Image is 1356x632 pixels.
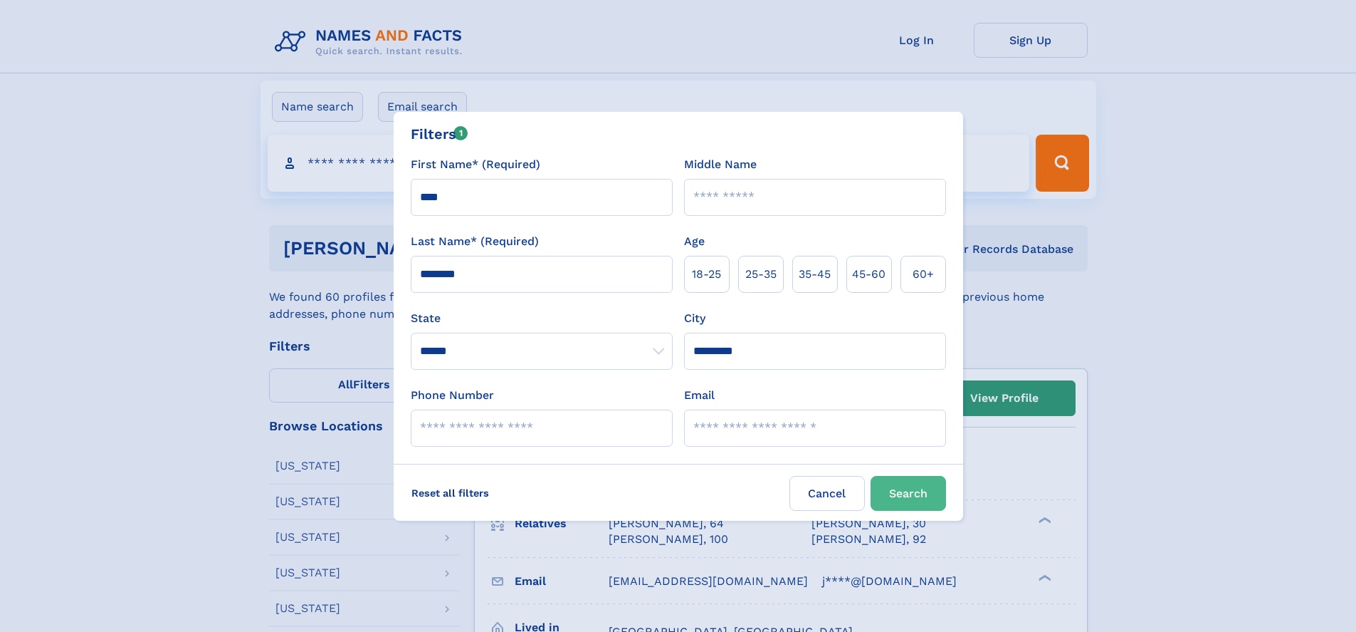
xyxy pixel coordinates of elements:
[402,476,498,510] label: Reset all filters
[411,387,494,404] label: Phone Number
[411,310,673,327] label: State
[684,387,715,404] label: Email
[684,310,705,327] label: City
[692,266,721,283] span: 18‑25
[411,233,539,250] label: Last Name* (Required)
[789,476,865,511] label: Cancel
[799,266,831,283] span: 35‑45
[411,123,468,145] div: Filters
[871,476,946,511] button: Search
[684,233,705,250] label: Age
[852,266,885,283] span: 45‑60
[745,266,777,283] span: 25‑35
[913,266,934,283] span: 60+
[684,156,757,173] label: Middle Name
[411,156,540,173] label: First Name* (Required)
